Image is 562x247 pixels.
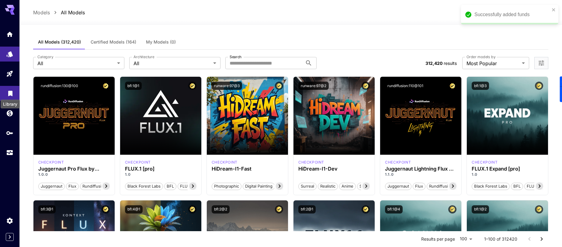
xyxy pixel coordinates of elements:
h3: Juggernaut Lightning Flux by RunDiffusion [385,166,456,172]
span: Black Forest Labs [125,183,163,189]
span: Realistic [318,183,338,189]
button: Black Forest Labs [472,182,510,190]
button: Certified Model – Vetted for best performance and includes a commercial license. [535,82,543,90]
button: Realistic [318,182,338,190]
button: Certified Model – Vetted for best performance and includes a commercial license. [448,205,456,213]
h3: FLUX.1 Expand [pro] [472,166,543,172]
button: Surreal [298,182,317,190]
div: fluxpro [125,160,151,165]
a: All Models [61,9,85,16]
div: Library [7,88,14,95]
button: FLUX.1 [pro] [178,182,206,190]
span: Most Popular [467,60,519,67]
div: 100 [457,235,474,243]
span: All [134,60,211,67]
button: Certified Model – Vetted for best performance and includes a commercial license. [362,82,370,90]
span: 312,420 [425,61,442,66]
button: Go to next page [536,233,548,245]
span: Black Forest Labs [472,183,509,189]
div: Home [6,30,13,38]
button: runware:97@2 [298,82,329,90]
button: bfl:1@3 [472,82,489,90]
span: juggernaut [39,183,64,189]
span: Surreal [299,183,316,189]
a: Models [33,9,50,16]
nav: breadcrumb [33,9,85,16]
div: Library [1,100,20,108]
button: Photographic [212,182,241,190]
button: juggernaut [38,182,65,190]
button: Expand sidebar [6,233,14,241]
p: Results per page [421,236,455,242]
span: juggernaut [385,183,411,189]
span: Anime [339,183,356,189]
button: rundiffusion [427,182,455,190]
span: FLUX.1 [pro] [178,183,206,189]
button: juggernaut [385,182,411,190]
label: Category [37,54,54,59]
button: Certified Model – Vetted for best performance and includes a commercial license. [275,82,283,90]
span: Digital Painting [243,183,275,189]
div: FLUX.1 D [385,160,411,165]
div: HiDream-I1-Fast [212,166,283,172]
button: BFL [511,182,523,190]
div: Wallet [6,109,13,117]
button: runware:97@3 [212,82,242,90]
button: Anime [339,182,356,190]
p: 1.1.0 [385,172,456,177]
div: HiDream-I1-Dev [298,166,370,172]
button: close [552,7,556,12]
span: BFL [165,183,176,189]
label: Search [230,54,241,59]
div: Playground [6,70,13,78]
button: rundiffusion:110@101 [385,82,426,90]
p: 1.0 [472,172,543,177]
span: All Models (312,420) [38,39,81,45]
span: flux [413,183,425,189]
p: checkpoint [298,160,324,165]
p: checkpoint [125,160,151,165]
div: HiDream Fast [212,160,238,165]
button: Certified Model – Vetted for best performance and includes a commercial license. [102,205,110,213]
div: HiDream Dev [298,160,324,165]
span: My Models (0) [146,39,176,45]
button: Certified Model – Vetted for best performance and includes a commercial license. [188,205,196,213]
div: fluxpro [472,160,498,165]
div: Settings [6,217,13,224]
button: Certified Model – Vetted for best performance and includes a commercial license. [102,82,110,90]
h3: FLUX.1 [pro] [125,166,196,172]
div: Models [6,48,13,56]
button: bfl:2@2 [212,205,230,213]
button: bfl:3@1 [38,205,56,213]
label: Order models by [467,54,495,59]
button: bfl:4@1 [125,205,143,213]
button: rundiffusion [80,182,109,190]
button: Certified Model – Vetted for best performance and includes a commercial license. [275,205,283,213]
div: Successfully added funds [474,11,550,18]
span: Stylized [357,183,376,189]
span: Photographic [212,183,241,189]
p: 1–100 of 312420 [484,236,517,242]
p: checkpoint [212,160,238,165]
span: results [444,61,457,66]
span: All [37,60,115,67]
button: BFL [164,182,176,190]
label: Architecture [134,54,154,59]
button: bfl:1@1 [125,82,142,90]
button: Certified Model – Vetted for best performance and includes a commercial license. [448,82,456,90]
button: flux [413,182,425,190]
button: Stylized [357,182,376,190]
span: rundiffusion [80,183,108,189]
div: API Keys [6,129,13,137]
h3: Juggernaut Pro Flux by RunDiffusion [38,166,110,172]
button: Certified Model – Vetted for best performance and includes a commercial license. [188,82,196,90]
button: Certified Model – Vetted for best performance and includes a commercial license. [535,205,543,213]
span: flux [66,183,78,189]
button: bfl:1@4 [385,205,403,213]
